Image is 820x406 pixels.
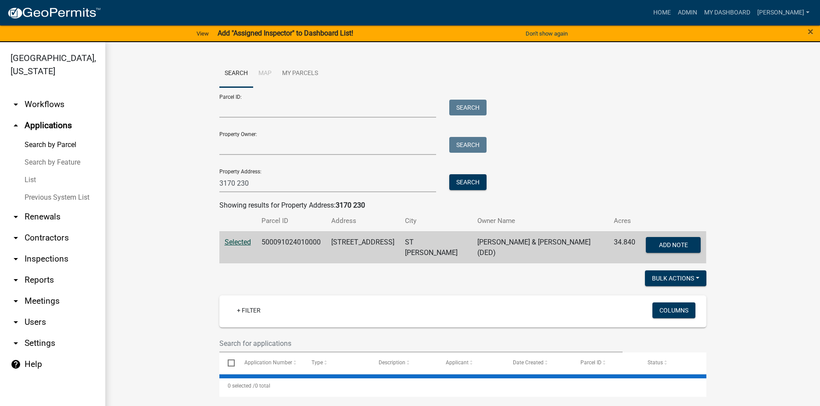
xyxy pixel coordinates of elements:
[472,211,609,231] th: Owner Name
[326,231,400,263] td: [STREET_ADDRESS]
[449,137,487,153] button: Search
[513,359,544,366] span: Date Created
[449,100,487,115] button: Search
[370,352,437,374] datatable-header-cell: Description
[646,237,701,253] button: Add Note
[400,211,473,231] th: City
[754,4,813,21] a: [PERSON_NAME]
[219,200,706,211] div: Showing results for Property Address:
[652,302,695,318] button: Columns
[645,270,706,286] button: Bulk Actions
[218,29,353,37] strong: Add "Assigned Inspector" to Dashboard List!
[446,359,469,366] span: Applicant
[701,4,754,21] a: My Dashboard
[244,359,292,366] span: Application Number
[11,338,21,349] i: arrow_drop_down
[219,352,236,374] datatable-header-cell: Select
[303,352,370,374] datatable-header-cell: Type
[277,60,323,88] a: My Parcels
[326,211,400,231] th: Address
[11,254,21,264] i: arrow_drop_down
[219,334,623,352] input: Search for applications
[11,275,21,285] i: arrow_drop_down
[379,359,405,366] span: Description
[648,359,663,366] span: Status
[400,231,473,263] td: ST [PERSON_NAME]
[580,359,602,366] span: Parcel ID
[437,352,505,374] datatable-header-cell: Applicant
[505,352,572,374] datatable-header-cell: Date Created
[11,296,21,306] i: arrow_drop_down
[472,231,609,263] td: [PERSON_NAME] & [PERSON_NAME] (DED)
[11,212,21,222] i: arrow_drop_down
[236,352,303,374] datatable-header-cell: Application Number
[256,231,326,263] td: 500091024010000
[228,383,255,389] span: 0 selected /
[219,375,706,397] div: 0 total
[674,4,701,21] a: Admin
[522,26,571,41] button: Don't show again
[193,26,212,41] a: View
[609,231,641,263] td: 34.840
[11,233,21,243] i: arrow_drop_down
[230,302,268,318] a: + Filter
[219,60,253,88] a: Search
[650,4,674,21] a: Home
[225,238,251,246] a: Selected
[808,25,813,38] span: ×
[609,211,641,231] th: Acres
[336,201,365,209] strong: 3170 230
[11,99,21,110] i: arrow_drop_down
[659,241,688,248] span: Add Note
[11,359,21,370] i: help
[449,174,487,190] button: Search
[11,317,21,327] i: arrow_drop_down
[256,211,326,231] th: Parcel ID
[639,352,706,374] datatable-header-cell: Status
[572,352,639,374] datatable-header-cell: Parcel ID
[808,26,813,37] button: Close
[11,120,21,131] i: arrow_drop_up
[312,359,323,366] span: Type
